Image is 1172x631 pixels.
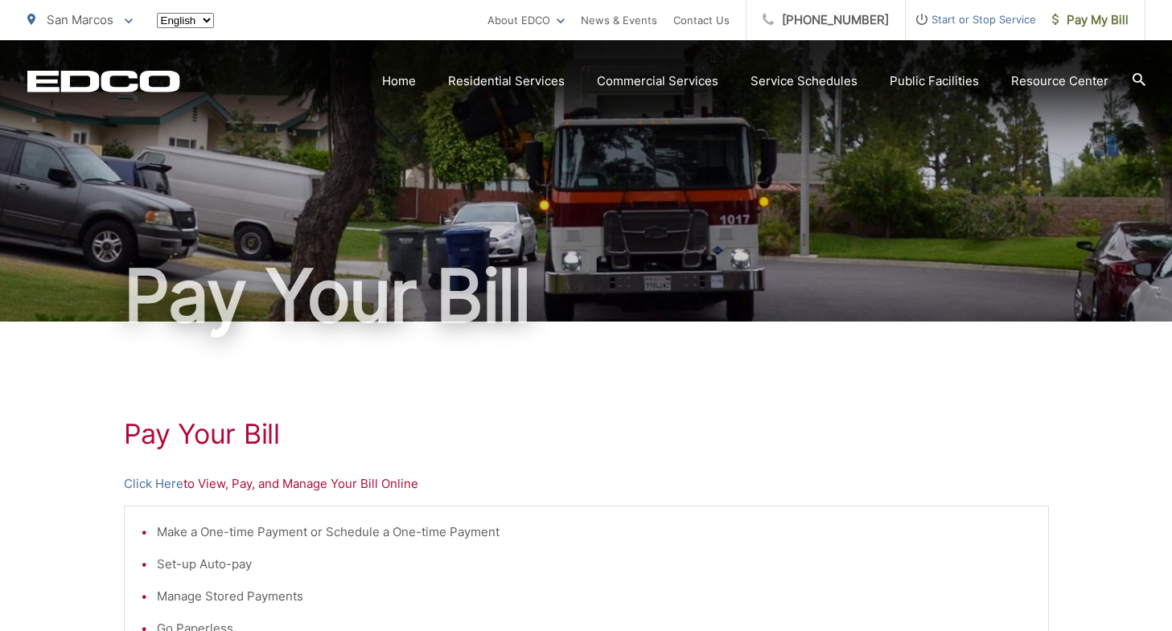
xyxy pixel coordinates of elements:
[487,10,565,30] a: About EDCO
[1052,10,1129,30] span: Pay My Bill
[157,555,1032,574] li: Set-up Auto-pay
[1011,72,1108,91] a: Resource Center
[597,72,718,91] a: Commercial Services
[124,474,183,494] a: Click Here
[750,72,857,91] a: Service Schedules
[47,12,113,27] span: San Marcos
[124,418,1049,450] h1: Pay Your Bill
[581,10,657,30] a: News & Events
[124,474,1049,494] p: to View, Pay, and Manage Your Bill Online
[157,587,1032,606] li: Manage Stored Payments
[27,70,180,92] a: EDCD logo. Return to the homepage.
[890,72,979,91] a: Public Facilities
[382,72,416,91] a: Home
[157,522,1032,542] li: Make a One-time Payment or Schedule a One-time Payment
[448,72,565,91] a: Residential Services
[157,13,214,28] select: Select a language
[673,10,730,30] a: Contact Us
[27,256,1145,336] h1: Pay Your Bill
